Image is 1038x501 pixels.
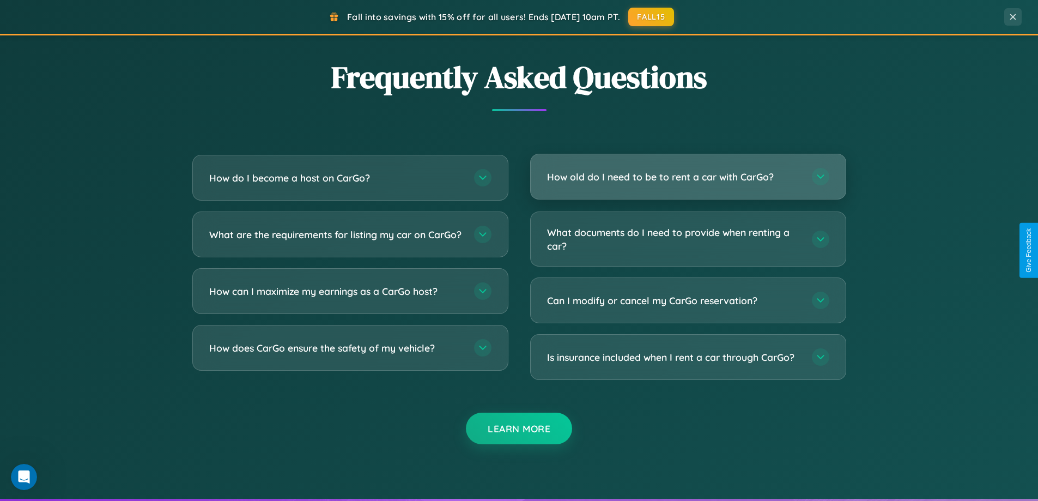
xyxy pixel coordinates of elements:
[547,351,801,364] h3: Is insurance included when I rent a car through CarGo?
[547,170,801,184] h3: How old do I need to be to rent a car with CarGo?
[209,285,463,298] h3: How can I maximize my earnings as a CarGo host?
[347,11,620,22] span: Fall into savings with 15% off for all users! Ends [DATE] 10am PT.
[192,56,846,98] h2: Frequently Asked Questions
[209,171,463,185] h3: How do I become a host on CarGo?
[209,228,463,242] h3: What are the requirements for listing my car on CarGo?
[547,226,801,252] h3: What documents do I need to provide when renting a car?
[1025,228,1033,273] div: Give Feedback
[11,464,37,490] iframe: Intercom live chat
[547,294,801,307] h3: Can I modify or cancel my CarGo reservation?
[209,341,463,355] h3: How does CarGo ensure the safety of my vehicle?
[628,8,674,26] button: FALL15
[466,413,572,444] button: Learn More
